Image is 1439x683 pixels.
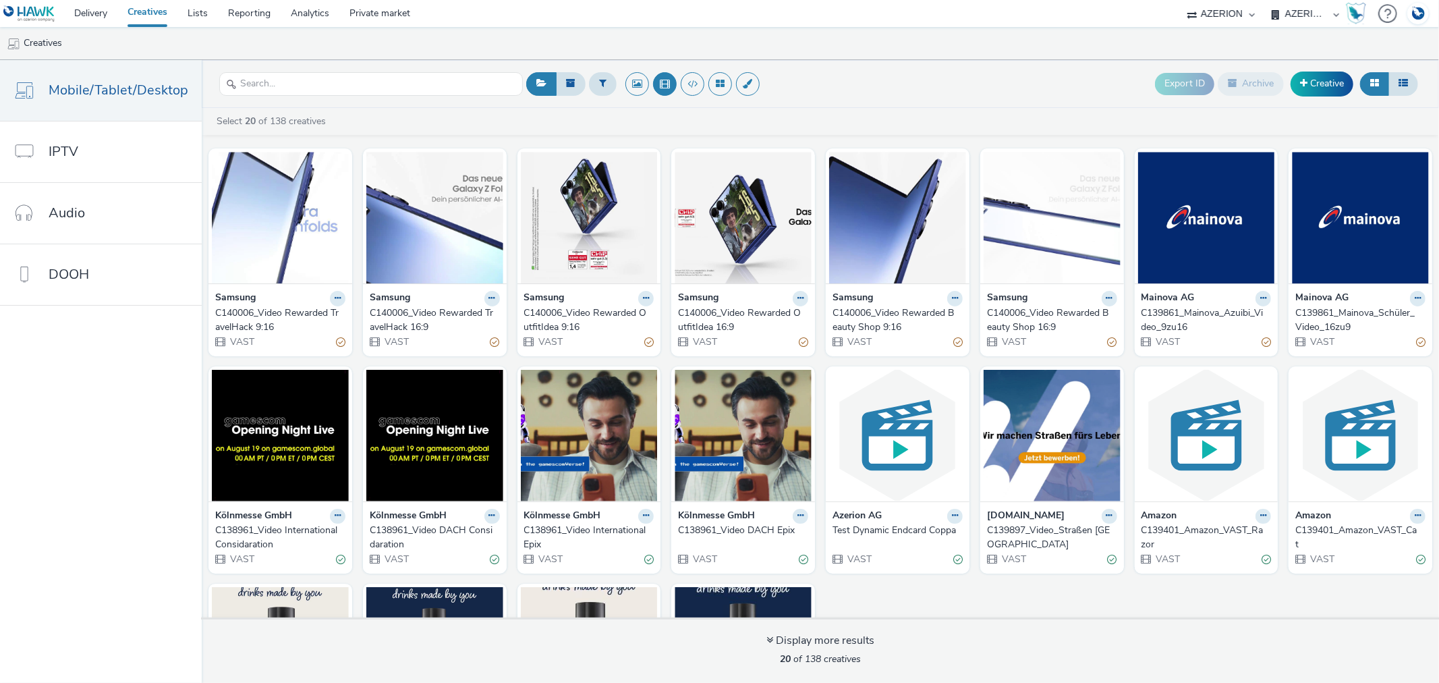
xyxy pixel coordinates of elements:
[678,524,808,537] a: C138961_Video DACH Epix
[780,653,861,665] span: of 138 creatives
[833,291,873,306] strong: Samsung
[780,653,791,665] strong: 20
[215,524,340,551] div: C138961_Video International Considaration
[215,524,345,551] a: C138961_Video International Considaration
[833,524,963,537] a: Test Dynamic Endcard Coppa
[987,306,1112,334] div: C140006_Video Rewarded Beauty Shop 16:9
[678,524,803,537] div: C138961_Video DACH Epix
[644,335,654,350] div: Partially valid
[1000,553,1026,566] span: VAST
[215,306,340,334] div: C140006_Video Rewarded TravelHack 9:16
[215,291,256,306] strong: Samsung
[984,152,1121,283] img: C140006_Video Rewarded Beauty Shop 16:9 visual
[1388,72,1418,95] button: Table
[1141,306,1266,334] div: C139861_Mainova_Azuibi_Video_9zu16
[766,633,874,649] div: Display more results
[953,553,963,567] div: Valid
[1141,509,1177,524] strong: Amazon
[1295,524,1420,551] div: C139401_Amazon_VAST_Cat
[1295,524,1426,551] a: C139401_Amazon_VAST_Cat
[49,80,188,100] span: Mobile/Tablet/Desktop
[538,553,563,566] span: VAST
[336,553,345,567] div: Valid
[833,509,882,524] strong: Azerion AG
[1141,524,1272,551] a: C139401_Amazon_VAST_Razor
[1408,3,1428,25] img: Account DE
[366,370,503,501] img: C138961_Video DACH Considaration visual
[1108,335,1117,350] div: Partially valid
[987,524,1117,551] a: C139897_Video_Straßen [GEOGRAPHIC_DATA]
[675,152,812,283] img: C140006_Video Rewarded OutfitIdea 16:9 visual
[846,553,872,566] span: VAST
[3,5,55,22] img: undefined Logo
[1138,370,1275,501] img: C139401_Amazon_VAST_Razor visual
[987,291,1027,306] strong: Samsung
[219,72,523,96] input: Search...
[7,37,20,51] img: mobile
[953,335,963,350] div: Partially valid
[229,335,254,348] span: VAST
[1155,553,1181,566] span: VAST
[383,553,409,566] span: VAST
[370,509,447,524] strong: Kölnmesse GmbH
[799,553,808,567] div: Valid
[524,524,649,551] div: C138961_Video International Epix
[1295,291,1349,306] strong: Mainova AG
[833,306,963,334] a: C140006_Video Rewarded Beauty Shop 9:16
[366,152,503,283] img: C140006_Video Rewarded TravelHack 16:9 visual
[987,524,1112,551] div: C139897_Video_Straßen [GEOGRAPHIC_DATA]
[521,370,658,501] img: C138961_Video International Epix visual
[1309,335,1334,348] span: VAST
[1360,72,1389,95] button: Grid
[212,152,349,283] img: C140006_Video Rewarded TravelHack 9:16 visual
[1262,335,1271,350] div: Partially valid
[1295,306,1426,334] a: C139861_Mainova_Schüler_Video_16zu9
[49,142,78,161] span: IPTV
[336,335,345,350] div: Partially valid
[215,509,292,524] strong: Kölnmesse GmbH
[987,509,1065,524] strong: [DOMAIN_NAME]
[245,115,256,128] strong: 20
[524,509,601,524] strong: Kölnmesse GmbH
[49,203,85,223] span: Audio
[215,306,345,334] a: C140006_Video Rewarded TravelHack 9:16
[678,306,803,334] div: C140006_Video Rewarded OutfitIdea 16:9
[1416,335,1426,350] div: Partially valid
[215,115,331,128] a: Select of 138 creatives
[370,306,500,334] a: C140006_Video Rewarded TravelHack 16:9
[829,152,966,283] img: C140006_Video Rewarded Beauty Shop 9:16 visual
[1141,306,1272,334] a: C139861_Mainova_Azuibi_Video_9zu16
[984,370,1121,501] img: C139897_Video_Straßen NRW visual
[678,306,808,334] a: C140006_Video Rewarded OutfitIdea 16:9
[370,524,495,551] div: C138961_Video DACH Considaration
[538,335,563,348] span: VAST
[49,265,89,284] span: DOOH
[383,335,409,348] span: VAST
[1346,3,1366,24] img: Hawk Academy
[1141,524,1266,551] div: C139401_Amazon_VAST_Razor
[678,291,718,306] strong: Samsung
[1155,335,1181,348] span: VAST
[1000,335,1026,348] span: VAST
[833,524,957,537] div: Test Dynamic Endcard Coppa
[1346,3,1372,24] a: Hawk Academy
[987,306,1117,334] a: C140006_Video Rewarded Beauty Shop 16:9
[799,335,808,350] div: Partially valid
[1155,73,1214,94] button: Export ID
[692,335,717,348] span: VAST
[490,335,500,350] div: Partially valid
[229,553,254,566] span: VAST
[829,370,966,501] img: Test Dynamic Endcard Coppa visual
[1295,306,1420,334] div: C139861_Mainova_Schüler_Video_16zu9
[1292,152,1429,283] img: C139861_Mainova_Schüler_Video_16zu9 visual
[521,152,658,283] img: C140006_Video Rewarded OutfitIdea 9:16 visual
[524,306,649,334] div: C140006_Video Rewarded OutfitIdea 9:16
[1292,370,1429,501] img: C139401_Amazon_VAST_Cat visual
[1291,72,1353,96] a: Creative
[1309,553,1334,566] span: VAST
[675,370,812,501] img: C138961_Video DACH Epix visual
[370,291,410,306] strong: Samsung
[1295,509,1331,524] strong: Amazon
[833,306,957,334] div: C140006_Video Rewarded Beauty Shop 9:16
